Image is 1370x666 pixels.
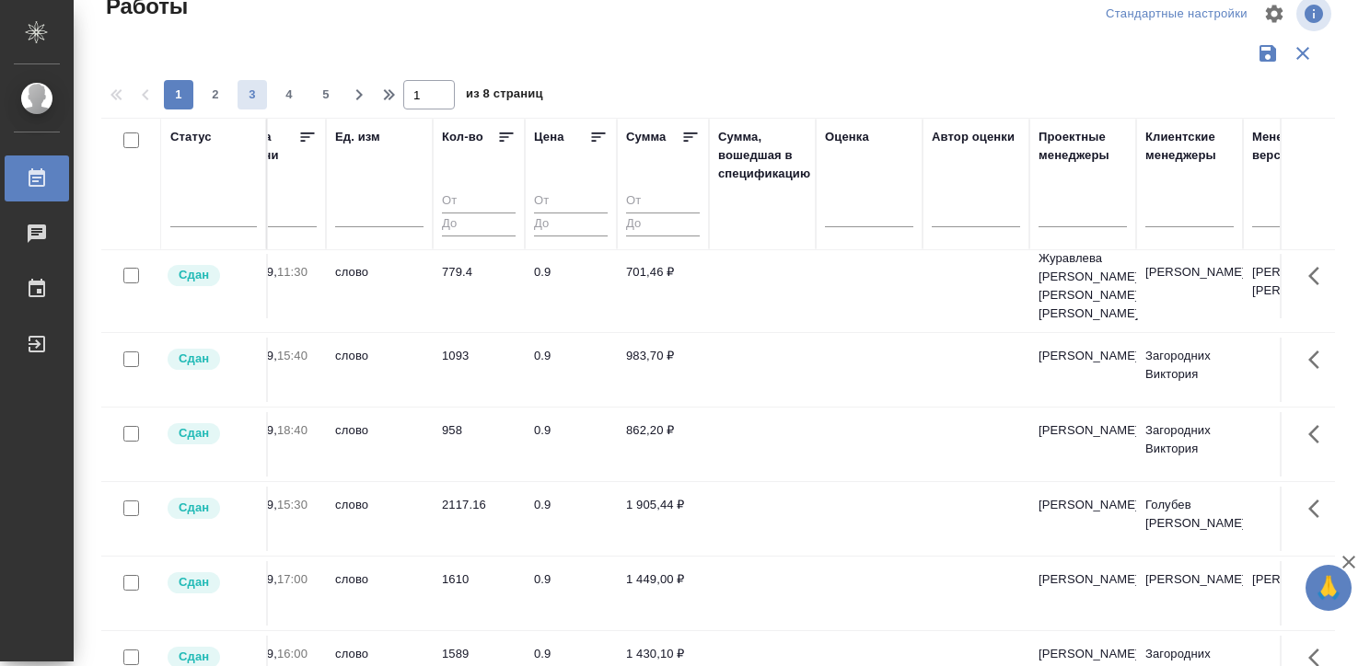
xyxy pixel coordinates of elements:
[626,212,700,235] input: До
[166,263,257,288] div: Менеджер проверил работу исполнителя, передает ее на следующий этап
[243,440,317,458] p: 2025
[1029,487,1136,551] td: [PERSON_NAME]
[534,212,608,235] input: До
[617,254,709,318] td: 701,46 ₽
[201,86,230,104] span: 2
[166,347,257,372] div: Менеджер проверил работу исполнителя, передает ее на следующий этап
[274,80,304,109] button: 4
[179,350,209,368] p: Сдан
[1297,338,1341,382] button: Здесь прячутся важные кнопки
[326,487,433,551] td: слово
[1136,561,1243,626] td: [PERSON_NAME]
[277,647,308,660] p: 16:00
[1145,128,1234,165] div: Клиентские менеджеры
[277,265,308,279] p: 11:30
[433,254,525,318] td: 779.4
[442,190,516,213] input: От
[626,128,666,146] div: Сумма
[1250,36,1285,71] button: Сохранить фильтры
[433,561,525,626] td: 1610
[166,570,257,595] div: Менеджер проверил работу исполнителя, передает ее на следующий этап
[326,412,433,477] td: слово
[1136,487,1243,551] td: Голубев [PERSON_NAME]
[326,561,433,626] td: слово
[1297,254,1341,298] button: Здесь прячутся важные кнопки
[1136,254,1243,318] td: [PERSON_NAME]
[433,412,525,477] td: 958
[277,498,308,511] p: 15:30
[534,128,564,146] div: Цена
[243,589,317,607] p: 2025
[534,190,608,213] input: От
[326,254,433,318] td: слово
[617,561,709,626] td: 1 449,00 ₽
[277,349,308,362] p: 15:40
[433,338,525,402] td: 1093
[1313,568,1344,607] span: 🙏
[243,365,317,384] p: 2025
[442,128,483,146] div: Кол-во
[1136,412,1243,477] td: Загородних Виктория
[326,338,433,402] td: слово
[525,412,617,477] td: 0.9
[179,266,209,284] p: Сдан
[179,573,209,591] p: Сдан
[243,514,317,533] p: 2025
[617,487,709,551] td: 1 905,44 ₽
[626,190,700,213] input: От
[1252,128,1341,165] div: Менеджеры верстки
[1029,561,1136,626] td: [PERSON_NAME]
[170,128,212,146] div: Статус
[1252,570,1341,589] p: [PERSON_NAME]
[1136,338,1243,402] td: Загородних Виктория
[825,128,869,146] div: Оценка
[201,80,230,109] button: 2
[617,338,709,402] td: 983,70 ₽
[335,128,380,146] div: Ед. изм
[166,421,257,446] div: Менеджер проверил работу исполнителя, передает ее на следующий этап
[525,338,617,402] td: 0.9
[525,561,617,626] td: 0.9
[243,281,317,300] p: 2025
[238,80,267,109] button: 3
[525,254,617,318] td: 0.9
[277,423,308,437] p: 18:40
[1297,487,1341,531] button: Здесь прячутся важные кнопки
[311,86,341,104] span: 5
[466,83,543,109] span: из 8 страниц
[932,128,1015,146] div: Автор оценки
[1029,412,1136,477] td: [PERSON_NAME]
[243,128,298,165] div: Дата сдачи
[1252,263,1341,300] p: [PERSON_NAME] [PERSON_NAME]
[1297,561,1341,605] button: Здесь прячутся важные кнопки
[238,86,267,104] span: 3
[311,80,341,109] button: 5
[1297,412,1341,456] button: Здесь прячутся важные кнопки
[179,499,209,517] p: Сдан
[179,424,209,442] p: Сдан
[433,487,525,551] td: 2117.16
[1285,36,1320,71] button: Сбросить фильтры
[274,86,304,104] span: 4
[179,648,209,666] p: Сдан
[442,212,516,235] input: До
[617,412,709,477] td: 862,20 ₽
[1306,565,1352,611] button: 🙏
[718,128,810,183] div: Сумма, вошедшая в спецификацию
[1029,338,1136,402] td: [PERSON_NAME]
[1039,249,1127,323] p: Журавлева [PERSON_NAME], [PERSON_NAME] [PERSON_NAME]
[277,572,308,586] p: 17:00
[525,487,617,551] td: 0.9
[166,496,257,521] div: Менеджер проверил работу исполнителя, передает ее на следующий этап
[1039,128,1127,165] div: Проектные менеджеры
